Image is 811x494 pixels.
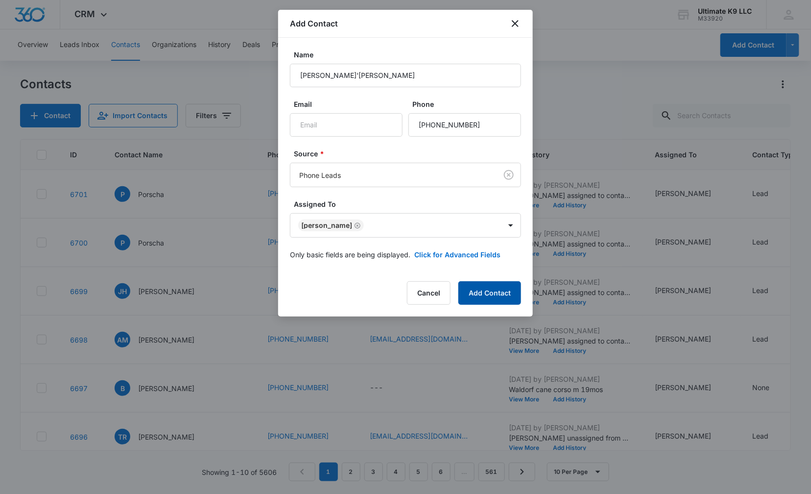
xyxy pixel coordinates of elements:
div: Remove Richard Heishman [352,222,361,229]
button: Add Contact [458,281,521,305]
button: Clear [501,167,517,183]
input: Name [290,64,521,87]
label: Source [294,148,525,159]
label: Assigned To [294,199,525,209]
input: Phone [408,113,521,137]
label: Phone [412,99,525,109]
button: Cancel [407,281,451,305]
label: Email [294,99,406,109]
h1: Add Contact [290,18,338,29]
div: [PERSON_NAME] [301,222,352,229]
p: Only basic fields are being displayed. [290,249,410,260]
button: Click for Advanced Fields [414,249,501,260]
button: close [509,18,521,29]
input: Email [290,113,403,137]
label: Name [294,49,525,60]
